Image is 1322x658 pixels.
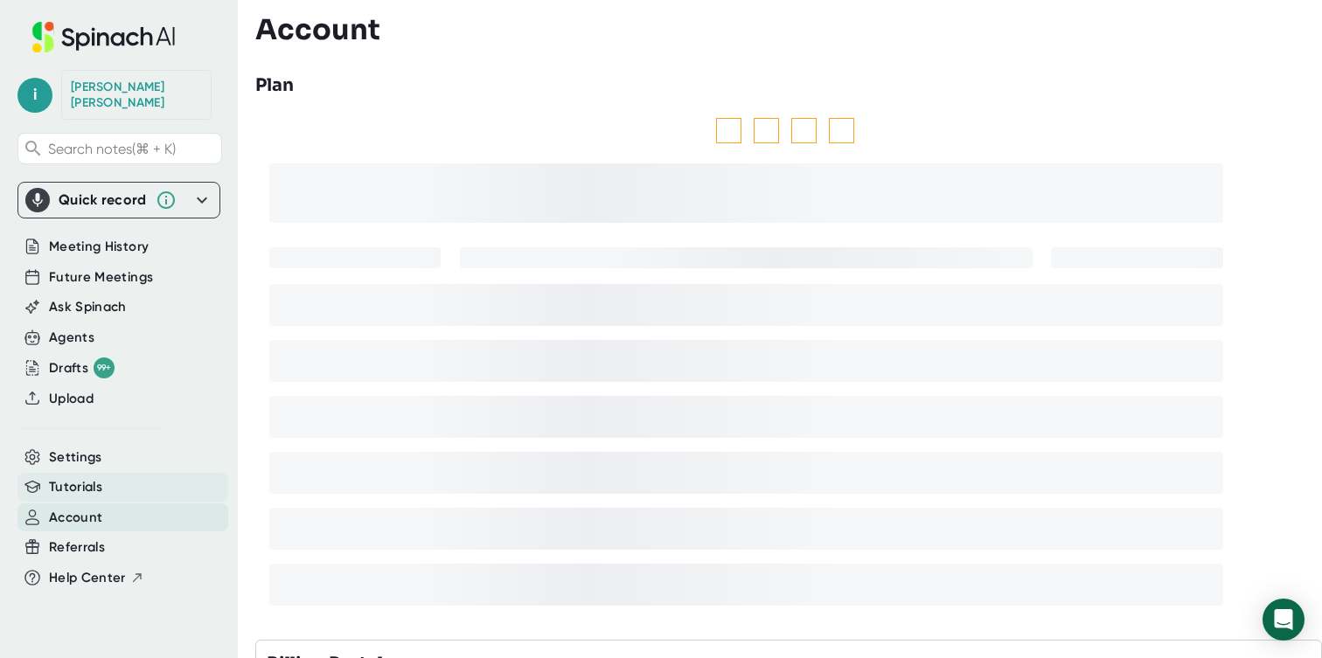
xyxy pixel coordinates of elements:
span: i [17,78,52,113]
div: 99+ [94,357,115,378]
h3: Account [255,13,380,46]
button: Future Meetings [49,267,153,287]
button: Settings [49,447,102,468]
button: Drafts 99+ [49,357,115,378]
span: Search notes (⌘ + K) [48,141,176,157]
div: Quick record [59,191,147,209]
span: Help Center [49,568,126,588]
button: Help Center [49,568,144,588]
div: Drafts [49,357,115,378]
button: Agents [49,328,94,348]
div: Ivan Tadic [71,80,202,110]
button: Upload [49,389,94,409]
button: Ask Spinach [49,297,127,317]
button: Account [49,508,102,528]
h3: Plan [255,73,294,99]
button: Referrals [49,537,105,558]
div: Quick record [25,183,212,218]
button: Meeting History [49,237,149,257]
div: Open Intercom Messenger [1263,599,1305,641]
button: Tutorials [49,477,102,497]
